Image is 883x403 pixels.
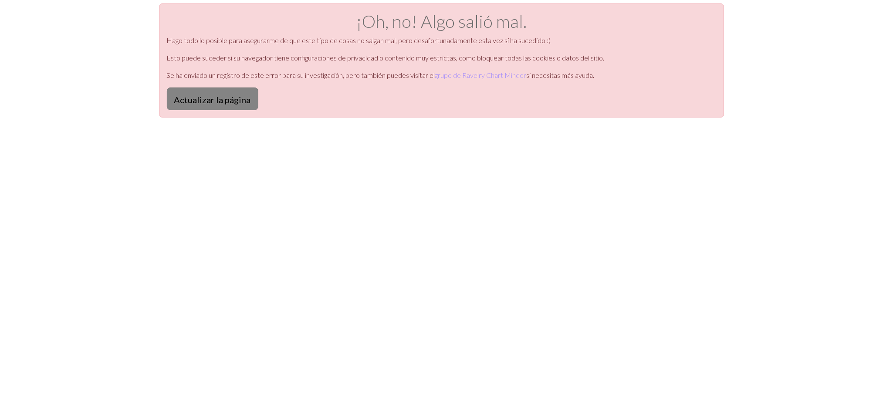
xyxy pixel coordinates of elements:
[167,54,605,62] font: Esto puede suceder si su navegador tiene configuraciones de privacidad o contenido muy estrictas,...
[174,94,251,105] font: Actualizar la página
[167,36,551,44] font: Hago todo lo posible para asegurarme de que este tipo de cosas no salgan mal, pero desafortunadam...
[167,87,258,110] button: Actualizar la página
[527,71,595,79] font: si necesitas más ayuda.
[167,71,435,79] font: Se ha enviado un registro de este error para su investigación, pero también puedes visitar el
[356,11,527,32] font: ¡Oh, no! Algo salió mal.
[435,71,527,79] a: grupo de Ravelry Chart Minder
